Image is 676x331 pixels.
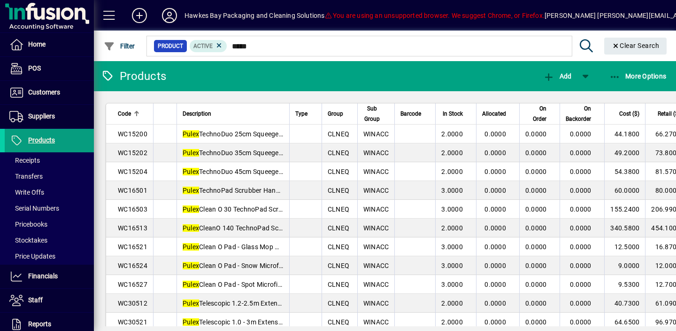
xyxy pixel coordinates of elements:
span: 0.0000 [525,205,547,213]
em: Pulex [183,205,199,213]
span: CLNEQ [328,262,349,269]
span: Cost ($) [619,109,639,119]
span: Clear Search [612,42,660,49]
span: CLNEQ [328,281,349,288]
span: WINACC [363,281,389,288]
span: WC16527 [118,281,147,288]
span: Barcode [400,109,421,119]
span: Serial Numbers [9,205,59,212]
span: 0.0000 [570,243,591,251]
span: CLNEQ [328,168,349,175]
span: 0.0000 [570,281,591,288]
span: 0.0000 [484,243,506,251]
span: 0.0000 [570,187,591,194]
mat-chip: Activation Status: Active [190,40,227,52]
a: Staff [5,289,94,312]
td: 9.5300 [604,275,645,294]
button: Filter [101,38,138,55]
td: 12.5000 [604,237,645,256]
td: 340.5800 [604,219,645,237]
span: 2.0000 [441,318,463,326]
span: CLNEQ [328,187,349,194]
em: Pulex [183,243,199,251]
span: Allocated [482,109,506,119]
span: 0.0000 [570,224,591,232]
span: CLNEQ [328,149,349,157]
span: Active [193,43,213,49]
span: WC16524 [118,262,147,269]
span: Telescopic 1.2-2.5m Extension Dry Pole (2 Stage) [183,299,346,307]
span: Write Offs [9,189,44,196]
span: WINACC [363,243,389,251]
span: WINACC [363,187,389,194]
span: You are using an unsupported browser. We suggest Chrome, or Firefox. [325,12,545,19]
span: CLNEQ [328,205,349,213]
span: 3.0000 [441,262,463,269]
a: POS [5,57,94,80]
td: 54.3800 [604,162,645,181]
span: In Stock [443,109,463,119]
span: Type [295,109,307,119]
span: WC15204 [118,168,147,175]
span: 0.0000 [484,149,506,157]
span: 0.0000 [484,205,506,213]
a: Home [5,33,94,56]
span: 0.0000 [484,262,506,269]
span: 0.0000 [570,262,591,269]
span: More Options [609,72,667,80]
span: 2.0000 [441,149,463,157]
td: 60.0000 [604,181,645,200]
span: WC30512 [118,299,147,307]
span: 0.0000 [570,205,591,213]
span: TechnoDuo 25cm Squeegee & T Bar Combo [183,130,329,138]
button: Add [124,7,154,24]
span: Sub Group [363,103,381,124]
span: 0.0000 [570,168,591,175]
span: WC16513 [118,224,147,232]
button: Add [541,68,574,85]
span: 0.0000 [525,281,547,288]
span: 3.0000 [441,187,463,194]
span: On Backorder [566,103,591,124]
span: CleanO 140 TechnoPad Scrubber 1.4m 2 Stage Pole 400ml [183,224,375,232]
span: WINACC [363,149,389,157]
em: Pulex [183,130,199,138]
div: Barcode [400,109,430,119]
a: Suppliers [5,105,94,128]
span: Price Updates [9,252,55,260]
span: Description [183,109,211,119]
span: 0.0000 [484,281,506,288]
span: 3.0000 [441,281,463,288]
span: 0.0000 [525,243,547,251]
a: Price Updates [5,248,94,264]
span: WC30521 [118,318,147,326]
span: Home [28,40,46,48]
span: 0.0000 [484,168,506,175]
span: 2.0000 [441,224,463,232]
div: Allocated [482,109,515,119]
span: 2.0000 [441,299,463,307]
span: 0.0000 [525,299,547,307]
span: 0.0000 [525,318,547,326]
div: Code [118,109,147,119]
span: Telescopic 1.0 - 3m Extension Dry Pole (3 Stage) [183,318,343,326]
span: 0.0000 [484,318,506,326]
span: Clean O 30 TechnoPad Scrubber Handheld 200ml + Pad [183,205,366,213]
span: WINACC [363,130,389,138]
span: TechnoDuo 35cm Squeegee & T Bar Combo [183,149,329,157]
span: Pricebooks [9,221,47,228]
span: Code [118,109,131,119]
div: Sub Group [363,103,389,124]
em: Pulex [183,168,199,175]
a: Transfers [5,168,94,184]
td: 9.0000 [604,256,645,275]
span: Reports [28,320,51,328]
span: WC16521 [118,243,147,251]
span: Stocktakes [9,236,47,244]
span: 0.0000 [525,168,547,175]
span: 0.0000 [525,130,547,138]
span: 0.0000 [484,130,506,138]
span: CLNEQ [328,243,349,251]
div: Products [101,69,166,84]
a: Pricebooks [5,216,94,232]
